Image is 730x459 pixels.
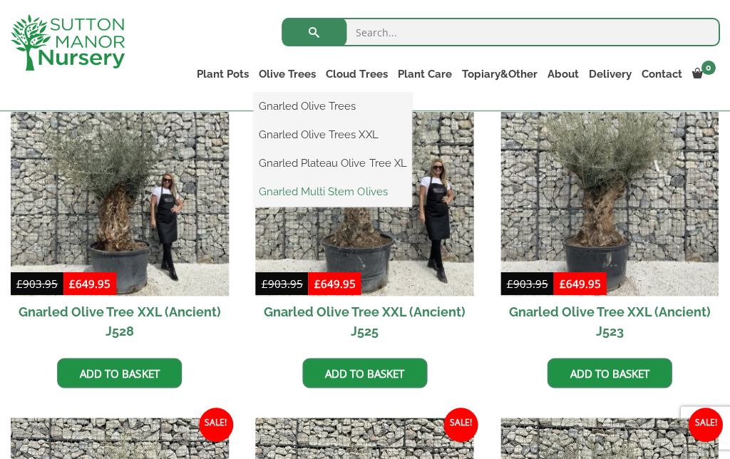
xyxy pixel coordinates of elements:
a: Sale! Gnarled Olive Tree XXL (Ancient) J528 [11,78,229,347]
input: Search... [282,18,719,46]
a: About [542,64,583,84]
a: Add to basket: “Gnarled Olive Tree XXL (Ancient) J528” [57,358,182,388]
span: Sale! [443,408,478,442]
span: £ [506,277,513,291]
a: Olive Trees [254,64,321,84]
a: Cloud Trees [321,64,392,84]
a: 0 [687,64,719,84]
bdi: 903.95 [506,277,547,291]
h2: Gnarled Olive Tree XXL (Ancient) J525 [255,296,473,347]
a: Gnarled Multi Stem Olives [254,181,411,202]
span: £ [69,277,76,291]
a: Sale! Gnarled Olive Tree XXL (Ancient) J525 [255,78,473,347]
a: Add to basket: “Gnarled Olive Tree XXL (Ancient) J525” [302,358,427,388]
a: Contact [636,64,687,84]
a: Sale! Gnarled Olive Tree XXL (Ancient) J523 [500,78,719,347]
bdi: 649.95 [314,277,355,291]
bdi: 903.95 [16,277,58,291]
span: Sale! [688,408,722,442]
img: Gnarled Olive Tree XXL (Ancient) J528 [11,78,229,296]
img: Gnarled Olive Tree XXL (Ancient) J523 [500,78,719,296]
a: Add to basket: “Gnarled Olive Tree XXL (Ancient) J523” [547,358,672,388]
bdi: 649.95 [559,277,600,291]
span: £ [261,277,267,291]
h2: Gnarled Olive Tree XXL (Ancient) J528 [11,296,229,347]
a: Plant Pots [192,64,254,84]
h2: Gnarled Olive Tree XXL (Ancient) J523 [500,296,719,347]
a: Delivery [583,64,636,84]
span: £ [314,277,320,291]
span: £ [16,277,23,291]
a: Gnarled Olive Trees [254,96,411,117]
span: £ [559,277,565,291]
span: Sale! [199,408,233,442]
a: Gnarled Olive Trees XXL [254,124,411,145]
span: 0 [701,61,715,75]
bdi: 649.95 [69,277,110,291]
a: Topiary&Other [456,64,542,84]
a: Gnarled Plateau Olive Tree XL [254,153,411,174]
img: logo [11,14,125,71]
a: Plant Care [392,64,456,84]
bdi: 903.95 [261,277,302,291]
